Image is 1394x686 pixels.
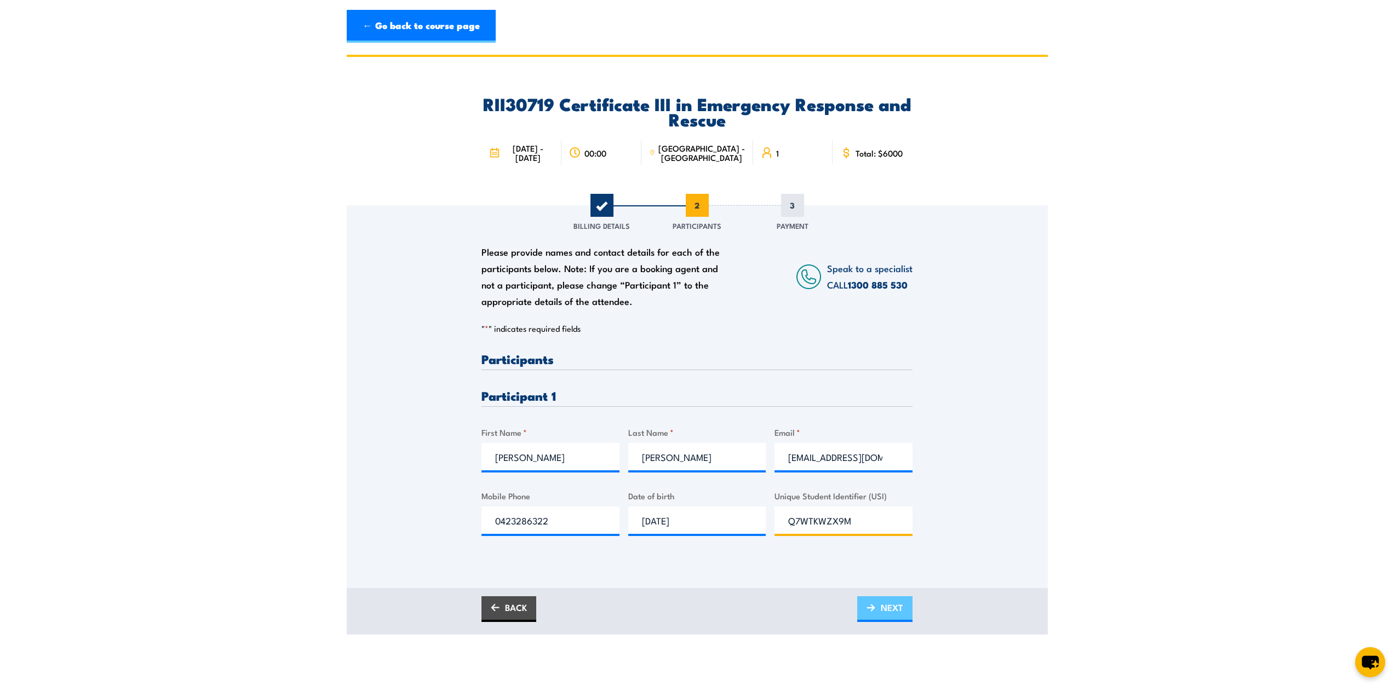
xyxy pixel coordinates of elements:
[673,220,721,231] span: Participants
[628,426,766,439] label: Last Name
[781,194,804,217] span: 3
[848,278,908,292] a: 1300 885 530
[481,96,913,126] h2: RII30719 Certificate III in Emergency Response and Rescue
[481,353,913,365] h3: Participants
[857,596,913,622] a: NEXT
[1355,647,1385,677] button: chat-button
[573,220,630,231] span: Billing Details
[590,194,613,217] span: 1
[856,148,903,158] span: Total: $6000
[347,10,496,43] a: ← Go back to course page
[777,220,808,231] span: Payment
[481,244,730,309] div: Please provide names and contact details for each of the participants below. Note: If you are a b...
[827,261,913,291] span: Speak to a specialist CALL
[503,143,554,162] span: [DATE] - [DATE]
[481,426,619,439] label: First Name
[776,148,779,158] span: 1
[481,489,619,502] label: Mobile Phone
[686,194,709,217] span: 2
[481,323,913,334] p: " " indicates required fields
[775,426,913,439] label: Email
[881,593,903,622] span: NEXT
[481,389,913,402] h3: Participant 1
[481,596,536,622] a: BACK
[628,489,766,502] label: Date of birth
[584,148,606,158] span: 00:00
[775,489,913,502] label: Unique Student Identifier (USI)
[658,143,745,162] span: [GEOGRAPHIC_DATA] - [GEOGRAPHIC_DATA]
